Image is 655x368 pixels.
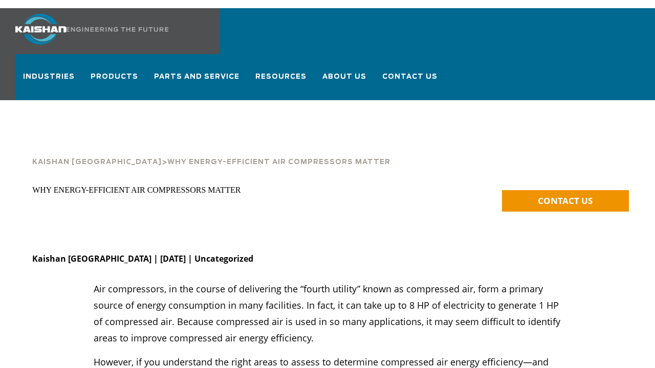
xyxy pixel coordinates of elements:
a: Industries [23,63,75,100]
a: Why Energy-Efficient Air Compressors Matter [167,157,390,166]
img: kaishan logo [15,14,66,44]
span: Parts and Service [154,71,240,85]
a: Kaishan USA [15,8,196,54]
span: CONTACT US [538,195,593,206]
img: Engineering the future [66,27,168,32]
a: Resources [255,63,307,100]
span: Why Energy-Efficient Air Compressors Matter [167,159,390,166]
span: About Us [322,71,367,85]
span: Kaishan [GEOGRAPHIC_DATA] [32,159,162,166]
a: CONTACT US [502,190,629,212]
strong: Kaishan [GEOGRAPHIC_DATA] | [DATE] | Uncategorized [32,253,253,264]
a: Kaishan [GEOGRAPHIC_DATA] [32,157,162,166]
span: Resources [255,71,307,85]
span: Contact Us [382,71,438,83]
span: WHY ENERGY-EFFICIENT AIR COMPRESSORS MATTER [32,186,241,194]
a: Contact Us [382,63,438,98]
div: > [32,151,390,167]
a: Products [91,63,139,100]
p: Air compressors, in the course of delivering the “fourth utility” known as compressed air, form a... [94,281,561,346]
span: Industries [23,71,75,85]
a: Parts and Service [154,63,240,100]
span: Products [91,71,139,85]
a: About Us [322,63,367,100]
